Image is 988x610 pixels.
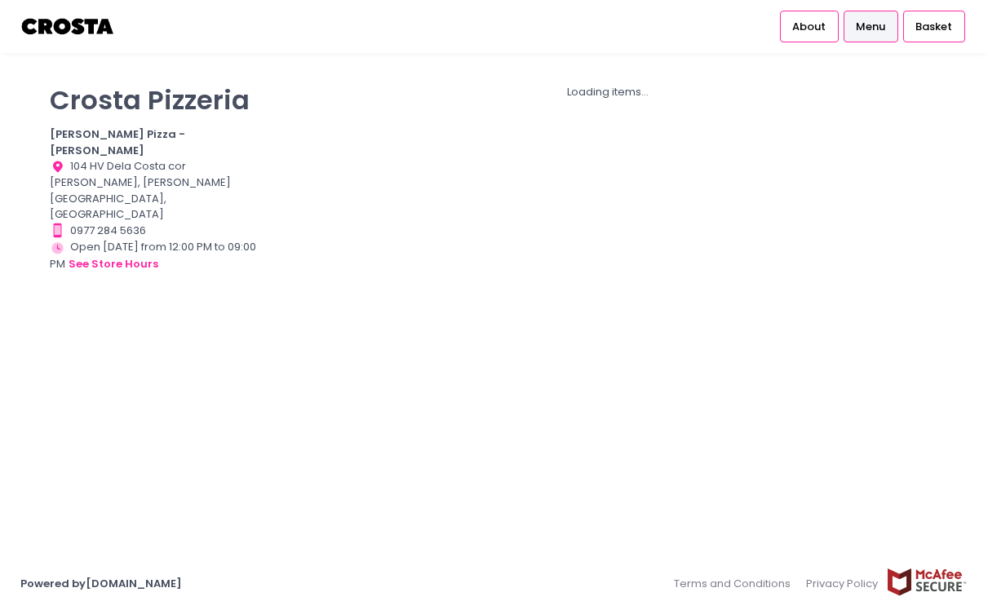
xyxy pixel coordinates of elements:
[674,568,799,599] a: Terms and Conditions
[799,568,887,599] a: Privacy Policy
[886,568,968,596] img: mcafee-secure
[856,19,885,35] span: Menu
[50,126,185,158] b: [PERSON_NAME] Pizza - [PERSON_NAME]
[277,84,938,100] div: Loading items...
[20,12,116,41] img: logo
[50,223,257,239] div: 0977 284 5636
[844,11,898,42] a: Menu
[780,11,839,42] a: About
[20,576,182,591] a: Powered by[DOMAIN_NAME]
[792,19,826,35] span: About
[50,84,257,116] p: Crosta Pizzeria
[915,19,952,35] span: Basket
[50,158,257,223] div: 104 HV Dela Costa cor [PERSON_NAME], [PERSON_NAME][GEOGRAPHIC_DATA], [GEOGRAPHIC_DATA]
[50,239,257,273] div: Open [DATE] from 12:00 PM to 09:00 PM
[68,255,159,273] button: see store hours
